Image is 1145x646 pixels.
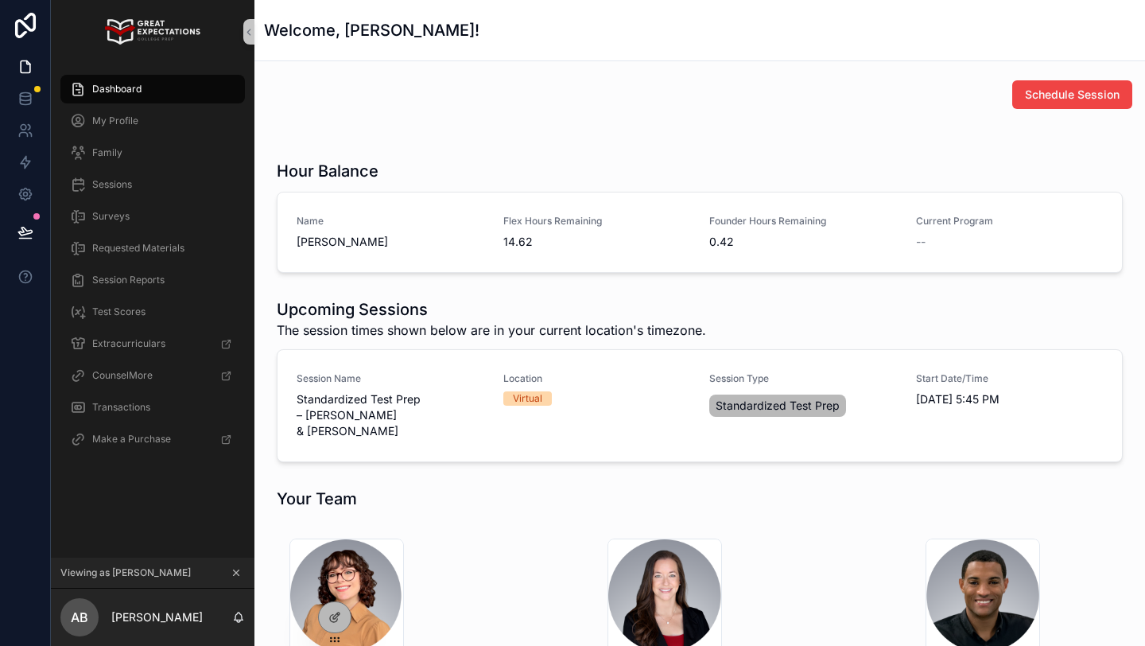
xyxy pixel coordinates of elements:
button: Schedule Session [1012,80,1132,109]
span: Session Name [297,372,484,385]
img: App logo [105,19,200,45]
span: Family [92,146,122,159]
span: 0.42 [709,234,897,250]
span: Founder Hours Remaining [709,215,897,228]
span: [DATE] 5:45 PM [916,391,1104,407]
span: Session Type [709,372,897,385]
span: Location [503,372,691,385]
span: Extracurriculars [92,337,165,350]
a: Test Scores [60,298,245,326]
a: My Profile [60,107,245,135]
a: Transactions [60,393,245,422]
span: Make a Purchase [92,433,171,446]
span: Transactions [92,401,150,414]
span: Sessions [92,178,132,191]
a: Sessions [60,170,245,199]
h1: Welcome, [PERSON_NAME]! [264,19,479,41]
a: Dashboard [60,75,245,103]
a: Family [60,138,245,167]
a: Requested Materials [60,234,245,263]
span: Standardized Test Prep [716,398,840,414]
div: scrollable content [51,64,254,474]
span: CounselMore [92,369,153,382]
span: Flex Hours Remaining [503,215,691,228]
span: Name [297,215,484,228]
div: Virtual [513,391,542,406]
span: AB [71,608,88,627]
span: Current Program [916,215,1104,228]
a: CounselMore [60,361,245,390]
h1: Your Team [277,488,357,510]
span: Dashboard [92,83,142,95]
span: My Profile [92,115,138,127]
span: Session Reports [92,274,165,286]
span: Requested Materials [92,242,184,255]
a: Session Reports [60,266,245,294]
span: Standardized Test Prep – [PERSON_NAME] & [PERSON_NAME] [297,391,484,439]
a: Make a Purchase [60,425,245,453]
span: -- [916,234,926,250]
span: Surveys [92,210,130,223]
h1: Hour Balance [277,160,378,182]
span: Test Scores [92,305,146,318]
span: Start Date/Time [916,372,1104,385]
span: Viewing as [PERSON_NAME] [60,566,191,579]
a: Surveys [60,202,245,231]
p: [PERSON_NAME] [111,609,203,625]
h1: Upcoming Sessions [277,298,706,321]
span: Schedule Session [1025,87,1120,103]
span: [PERSON_NAME] [297,234,484,250]
span: The session times shown below are in your current location's timezone. [277,321,706,340]
a: Extracurriculars [60,329,245,358]
span: 14.62 [503,234,691,250]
